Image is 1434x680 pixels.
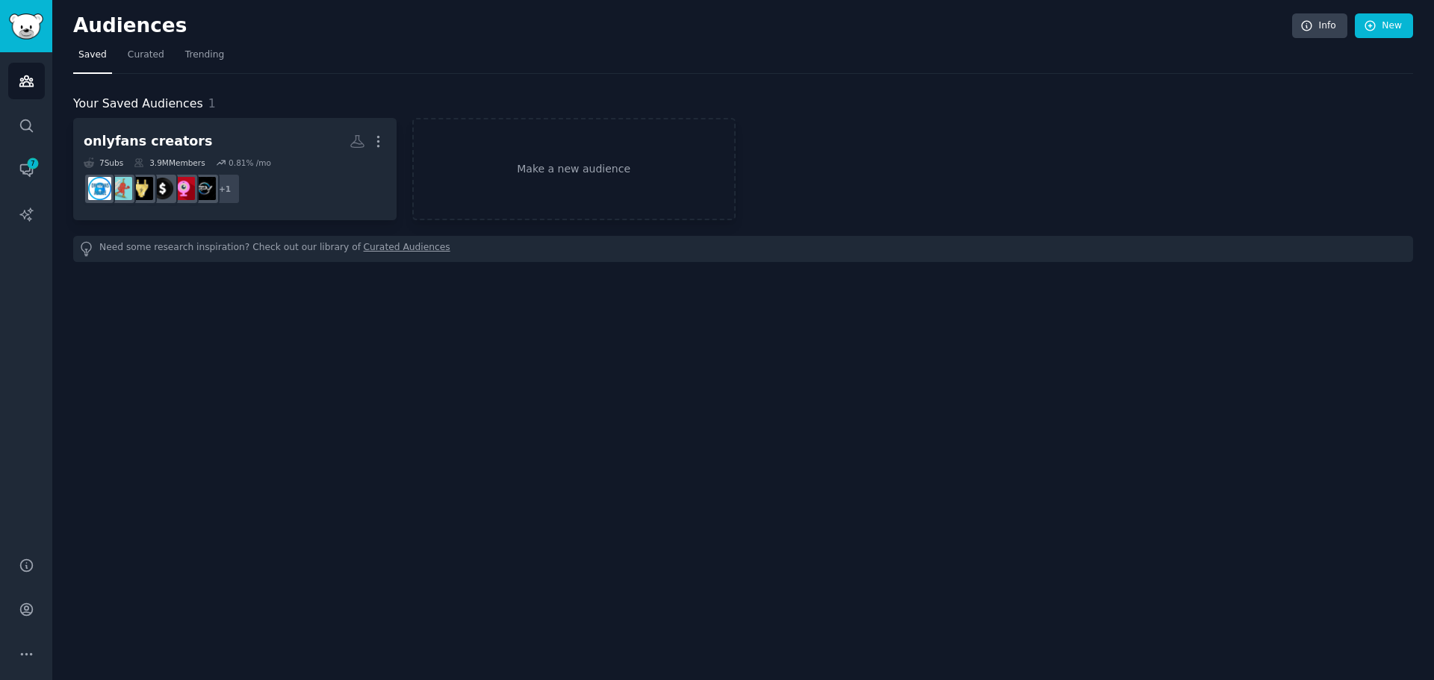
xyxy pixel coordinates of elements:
[8,152,45,188] a: 7
[9,13,43,40] img: GummySearch logo
[193,177,216,200] img: Premium_PPV_onlyfans
[209,173,240,205] div: + 1
[208,96,216,110] span: 1
[229,157,271,168] div: 0.81 % /mo
[88,177,111,200] img: onlyfansadvice
[73,14,1292,38] h2: Audiences
[26,158,40,169] span: 7
[73,236,1413,262] div: Need some research inspiration? Check out our library of
[180,43,229,74] a: Trending
[130,177,153,200] img: vdultcreators
[109,177,132,200] img: CreatorsAdvice
[84,132,212,151] div: onlyfans creators
[128,49,164,62] span: Curated
[73,95,203,113] span: Your Saved Audiences
[73,118,397,220] a: onlyfans creators7Subs3.9MMembers0.81% /mo+1Premium_PPV_onlyfansCamGirlProblemssidehustlevdultcre...
[122,43,170,74] a: Curated
[1355,13,1413,39] a: New
[151,177,174,200] img: sidehustle
[412,118,736,220] a: Make a new audience
[172,177,195,200] img: CamGirlProblems
[84,157,123,168] div: 7 Sub s
[1292,13,1347,39] a: Info
[364,241,450,257] a: Curated Audiences
[185,49,224,62] span: Trending
[134,157,205,168] div: 3.9M Members
[78,49,107,62] span: Saved
[73,43,112,74] a: Saved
